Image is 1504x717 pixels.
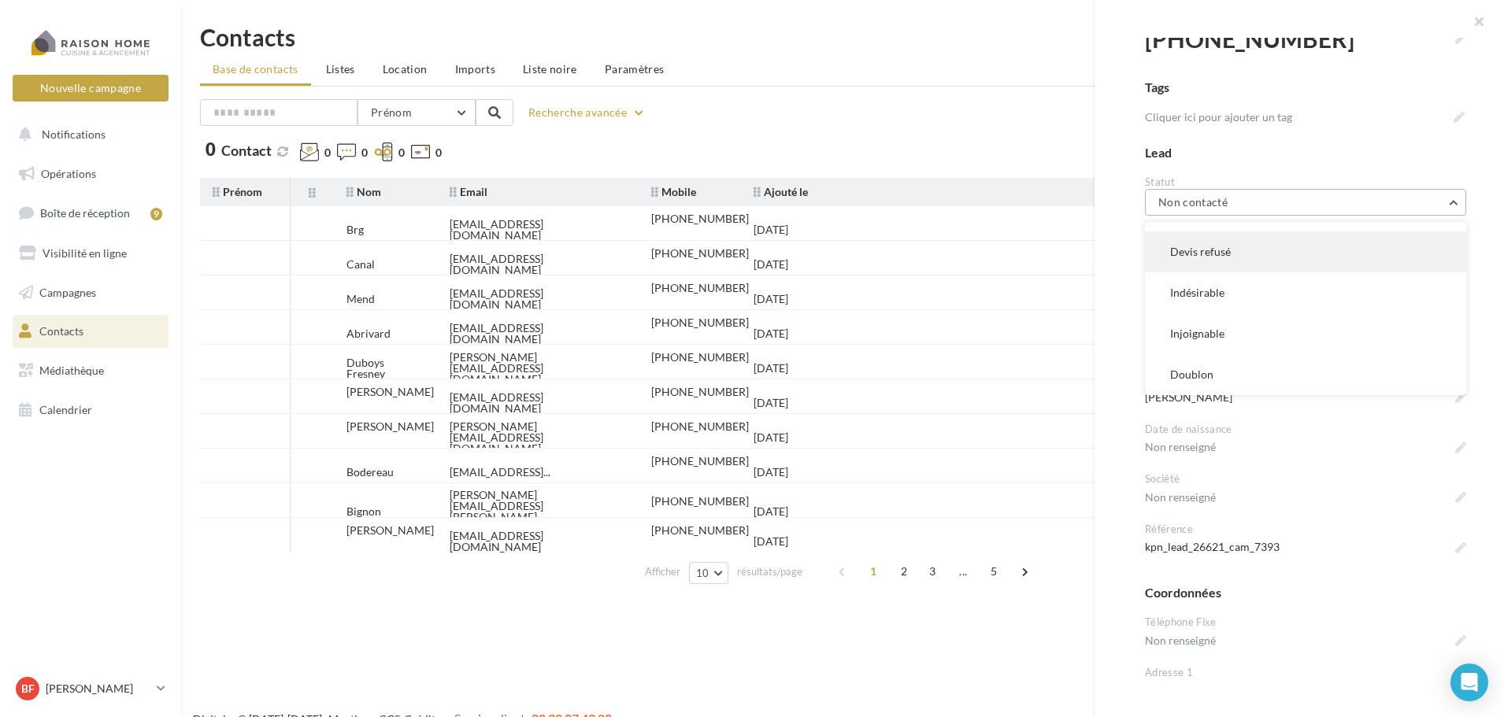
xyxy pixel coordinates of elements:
span: kpn_lead_26621_cam_7393 [1145,536,1466,558]
span: Médiathèque [39,364,104,377]
div: [DATE] [754,467,788,478]
p: [PERSON_NAME] [46,681,150,697]
div: [DATE] [754,363,788,374]
div: Bodereau [346,467,394,478]
div: [DATE] [754,397,788,408]
div: [PHONE_NUMBER] [651,248,749,259]
div: [PERSON_NAME] [346,386,434,397]
span: Nom [346,185,381,198]
button: Devis refusé [1145,231,1466,272]
span: Injoignable [1170,327,1224,340]
button: Recherche avancée [522,103,652,122]
span: Prénom [371,105,412,119]
div: Abrivard [346,328,391,339]
div: [PERSON_NAME][EMAIL_ADDRESS][PERSON_NAME][DOMAIN_NAME] [450,490,626,534]
p: Cliquer ici pour ajouter un tag [1145,109,1447,125]
a: Contacts [9,315,172,348]
div: Canal [346,259,375,270]
h1: Contacts [200,25,1485,49]
span: 1 [861,559,886,584]
span: Non renseigné [1145,630,1466,652]
div: [EMAIL_ADDRESS][DOMAIN_NAME] [450,392,626,414]
button: Indésirable [1145,272,1466,313]
div: [DATE] [754,506,788,517]
span: ... [950,559,976,584]
div: Lead [1145,144,1466,162]
span: Paramètres [605,62,665,76]
div: [PHONE_NUMBER] [651,317,749,328]
button: 10 [689,562,729,584]
span: 0 [206,141,216,158]
a: Calendrier [9,394,172,427]
div: Mend [346,294,375,305]
div: Référence [1145,522,1466,537]
div: [PHONE_NUMBER] [651,283,749,294]
a: Visibilité en ligne [9,237,172,270]
a: Boîte de réception9 [9,196,172,230]
div: [PERSON_NAME][EMAIL_ADDRESS][DOMAIN_NAME] [450,421,626,454]
span: Calendrier [39,403,92,416]
div: Coordonnées [1145,584,1466,602]
div: Open Intercom Messenger [1450,663,1488,701]
div: [PERSON_NAME] [346,421,434,432]
span: Imports [455,62,495,76]
span: Ajouté le [754,185,808,198]
div: Brg [346,224,364,235]
span: [EMAIL_ADDRESS]... [450,467,550,478]
button: Doublon [1145,354,1466,395]
div: Duboys Fresney [346,357,424,379]
span: 10 [696,567,709,579]
div: Téléphone Fixe [1145,615,1466,630]
span: [PHONE_NUMBER] [1145,24,1466,54]
span: Mobile [651,185,696,198]
span: Boîte de réception [40,206,130,220]
span: Liste noire [523,62,577,76]
span: 0 [398,145,405,161]
span: Afficher [645,564,680,579]
div: [PHONE_NUMBER] [651,496,749,507]
span: Non contacté [1158,195,1228,209]
div: [DATE] [754,432,788,443]
span: 0 [435,145,442,161]
div: [DATE] [754,536,788,547]
button: Notifications [9,118,165,151]
button: Injoignable [1145,313,1466,354]
div: [PHONE_NUMBER] [651,525,749,536]
div: [EMAIL_ADDRESS][DOMAIN_NAME] [450,323,626,345]
span: 3 [920,559,945,584]
span: Non renseigné [1145,436,1466,458]
div: [PERSON_NAME][EMAIL_ADDRESS][DOMAIN_NAME] [450,352,626,385]
span: Contacts [39,324,83,338]
div: [PERSON_NAME] [346,525,434,536]
div: 9 [150,208,162,220]
span: Contact [221,142,272,159]
span: Visibilité en ligne [43,246,127,260]
div: [PHONE_NUMBER] [651,386,749,397]
div: [PHONE_NUMBER] [651,213,749,224]
span: 0 [324,145,331,161]
span: Location [383,62,428,76]
span: BF [21,681,35,697]
span: Campagnes [39,285,96,298]
div: Date de naissance [1145,422,1466,437]
a: Campagnes [9,276,172,309]
div: Société [1145,471,1466,486]
span: 5 [981,559,1006,584]
span: Opérations [41,167,96,180]
button: Nouvelle campagne [13,75,169,102]
span: 0 [361,145,368,161]
span: Email [450,185,487,198]
span: Non renseigné [1145,679,1466,701]
div: Adresse 1 [1145,665,1466,680]
span: Indésirable [1170,286,1224,299]
div: [PHONE_NUMBER] [651,421,749,432]
div: [PHONE_NUMBER] [651,456,749,467]
span: Prénom [213,185,262,198]
button: Non contacté [1145,189,1466,216]
div: [DATE] [754,328,788,339]
div: Statut [1145,175,1466,190]
button: Prénom [357,99,476,126]
div: [PHONE_NUMBER] [651,352,749,363]
span: Non renseigné [1145,486,1466,508]
div: [DATE] [754,294,788,305]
